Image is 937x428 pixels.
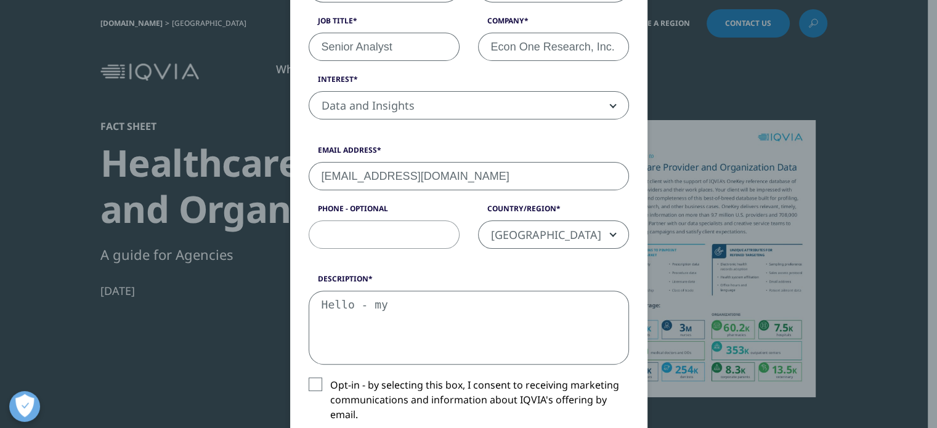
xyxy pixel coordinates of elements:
span: United States [478,220,629,249]
label: Job Title [309,15,460,33]
label: Description [309,273,629,291]
label: Phone - Optional [309,203,460,220]
button: Open Preferences [9,391,40,422]
span: Data and Insights [309,91,629,119]
label: Company [478,15,629,33]
label: Email Address [309,145,629,162]
label: Country/Region [478,203,629,220]
span: Data and Insights [309,92,628,120]
span: United States [479,221,628,249]
label: Interest [309,74,629,91]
